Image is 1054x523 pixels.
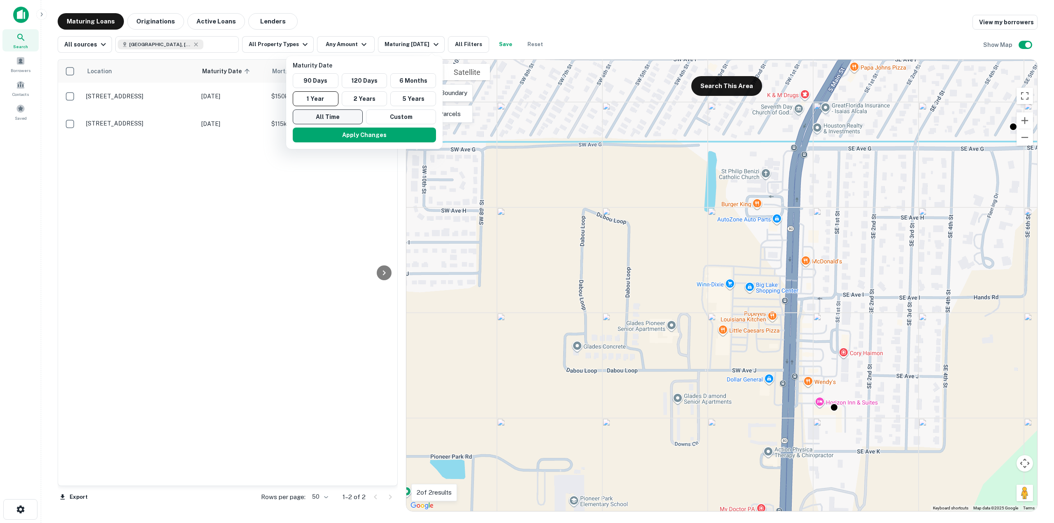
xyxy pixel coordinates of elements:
[293,128,436,142] button: Apply Changes
[342,73,387,88] button: 120 Days
[293,73,338,88] button: 90 Days
[342,91,387,106] button: 2 Years
[1013,457,1054,497] iframe: Chat Widget
[390,91,436,106] button: 5 Years
[390,73,436,88] button: 6 Months
[293,91,338,106] button: 1 Year
[366,109,436,124] button: Custom
[293,109,363,124] button: All Time
[293,61,439,70] p: Maturity Date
